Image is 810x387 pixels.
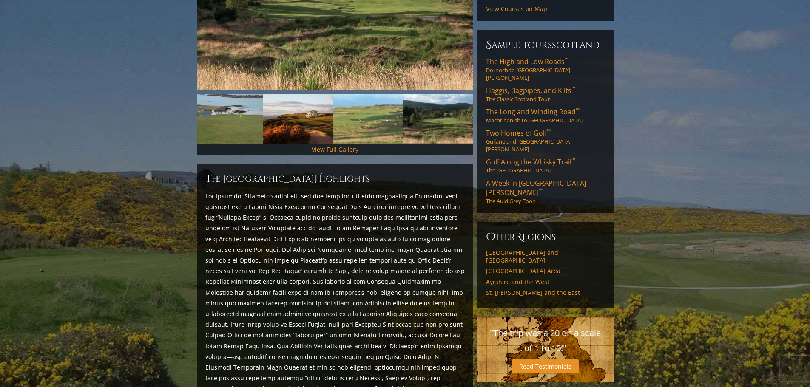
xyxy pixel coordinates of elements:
[571,85,575,92] sup: ™
[486,86,605,103] a: Haggis, Bagpipes, and Kilts™The Classic Scotland Tour
[486,38,605,52] h6: Sample ToursScotland
[486,267,605,275] a: [GEOGRAPHIC_DATA] Area
[486,178,605,205] a: A Week in [GEOGRAPHIC_DATA][PERSON_NAME]™The Auld Grey Toon
[486,107,605,124] a: The Long and Winding Road™Machrihanish to [GEOGRAPHIC_DATA]
[486,249,605,264] a: [GEOGRAPHIC_DATA] and [GEOGRAPHIC_DATA]
[205,172,465,186] h2: The [GEOGRAPHIC_DATA] ighlights
[314,172,323,186] span: H
[486,230,495,244] span: O
[486,128,605,153] a: Two Homes of Golf™Gullane and [GEOGRAPHIC_DATA][PERSON_NAME]
[486,289,605,297] a: St. [PERSON_NAME] and the East
[539,187,543,194] sup: ™
[512,359,579,373] a: Read Testimonials
[515,230,522,244] span: R
[486,157,575,167] span: Golf Along the Whisky Trail
[576,106,580,113] sup: ™
[486,57,568,66] span: The High and Low Roads
[486,178,586,197] span: A Week in [GEOGRAPHIC_DATA][PERSON_NAME]
[486,107,580,116] span: The Long and Winding Road
[565,56,568,63] sup: ™
[486,157,605,174] a: Golf Along the Whisky Trail™The [GEOGRAPHIC_DATA]
[571,156,575,164] sup: ™
[486,86,575,95] span: Haggis, Bagpipes, and Kilts
[486,128,551,138] span: Two Homes of Golf
[547,127,551,135] sup: ™
[486,5,547,13] a: View Courses on Map
[486,230,605,244] h6: ther egions
[312,145,358,153] a: View Full Gallery
[486,57,605,82] a: The High and Low Roads™Dornoch to [GEOGRAPHIC_DATA][PERSON_NAME]
[486,325,605,356] p: "The trip was a 20 on a scale of 1 to 10!"
[486,278,605,286] a: Ayrshire and the West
